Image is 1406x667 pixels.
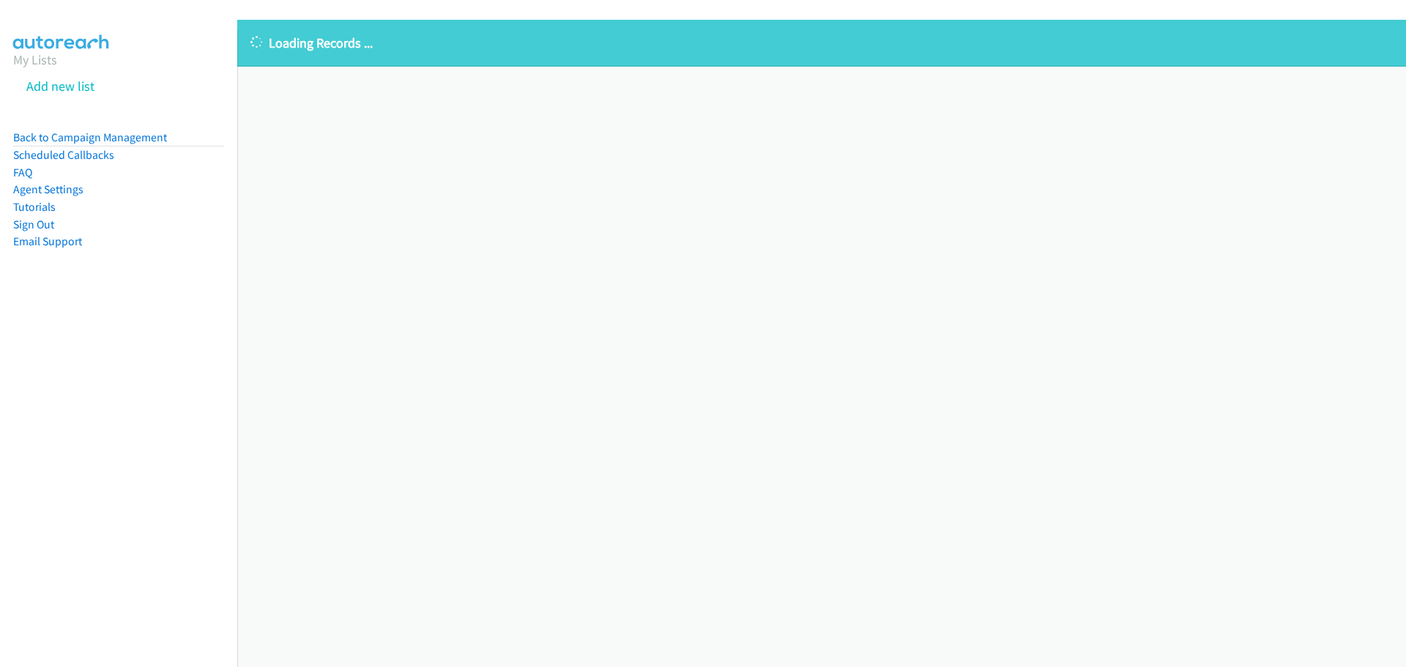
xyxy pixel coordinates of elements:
[13,200,56,214] a: Tutorials
[250,33,1393,53] p: Loading Records ...
[13,148,114,162] a: Scheduled Callbacks
[13,234,82,248] a: Email Support
[13,182,83,196] a: Agent Settings
[13,165,32,179] a: FAQ
[13,217,54,231] a: Sign Out
[26,78,94,94] a: Add new list
[13,51,57,68] a: My Lists
[13,130,167,144] a: Back to Campaign Management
